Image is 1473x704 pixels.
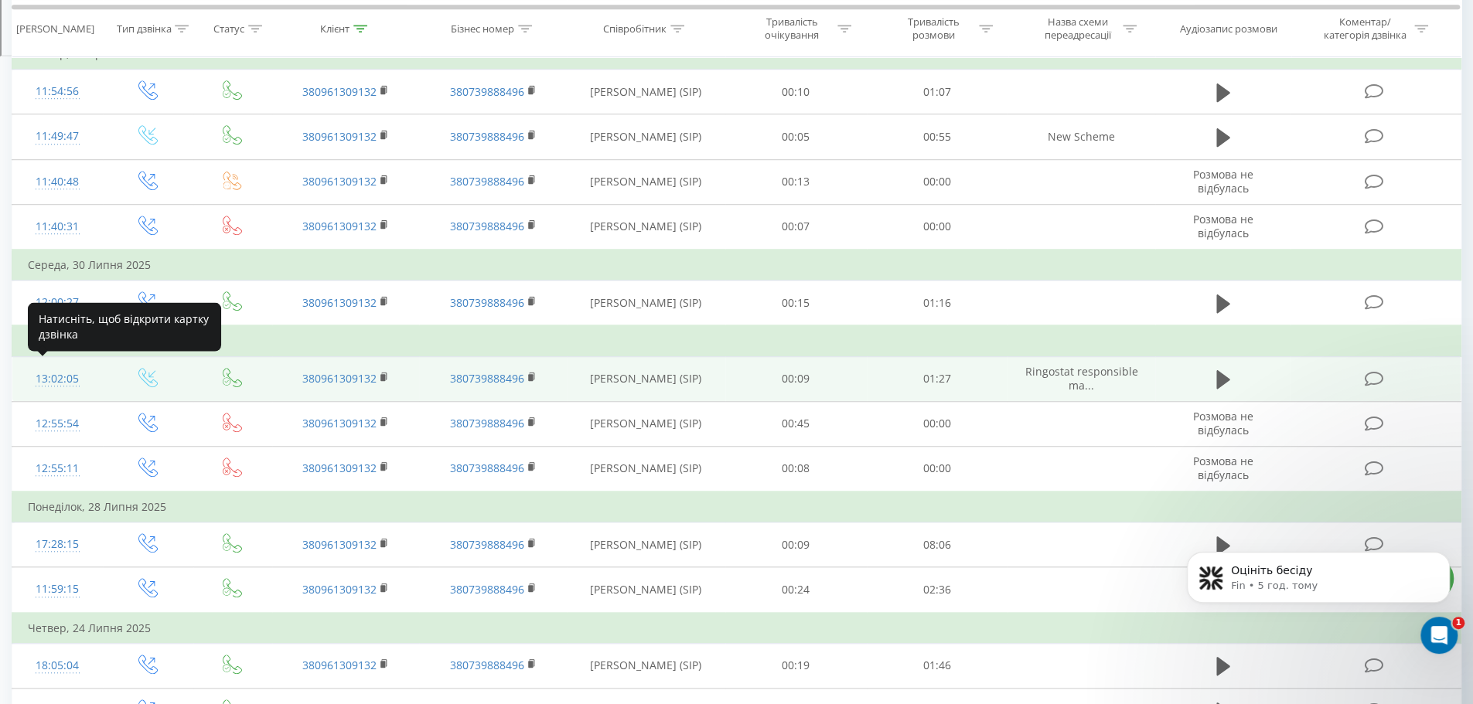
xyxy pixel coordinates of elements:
span: Розмова не відбулась [1193,454,1253,482]
td: 00:09 [725,356,867,401]
td: [PERSON_NAME] (SIP) [567,446,725,491]
a: 380961309132 [302,371,377,386]
a: 380961309132 [302,658,377,672]
iframe: Intercom live chat [1420,617,1458,654]
td: 00:07 [725,204,867,250]
td: [PERSON_NAME] (SIP) [567,281,725,326]
a: 380739888496 [450,582,524,597]
td: [PERSON_NAME] (SIP) [567,522,725,567]
a: 380739888496 [450,461,524,475]
div: 17:28:15 [28,529,87,559]
td: 00:15 [725,281,867,326]
div: [PERSON_NAME] [16,22,94,36]
a: 380739888496 [450,658,524,672]
a: 380739888496 [450,129,524,144]
td: 00:05 [725,114,867,159]
td: Четвер, 24 Липня 2025 [12,613,1461,644]
a: 380739888496 [450,416,524,430]
iframe: Intercom notifications повідомлення [1164,519,1473,662]
div: Співробітник [603,22,667,36]
td: Вівторок, 29 Липня 2025 [12,325,1461,356]
td: New Scheme [1008,114,1154,159]
span: Ringostat responsible ma... [1025,364,1138,393]
span: Розмова не відбулась [1193,212,1253,240]
td: [PERSON_NAME] (SIP) [567,643,725,688]
span: 1 [1452,617,1464,629]
td: 01:46 [867,643,1008,688]
a: 380961309132 [302,537,377,552]
td: 08:06 [867,522,1008,567]
td: 01:07 [867,70,1008,114]
td: 00:00 [867,446,1008,491]
div: 11:54:56 [28,77,87,107]
td: 00:08 [725,446,867,491]
td: [PERSON_NAME] (SIP) [567,159,725,204]
a: 380739888496 [450,295,524,310]
td: [PERSON_NAME] (SIP) [567,114,725,159]
td: [PERSON_NAME] (SIP) [567,356,725,401]
div: Статус [213,22,244,36]
div: Тривалість очікування [751,16,834,43]
td: [PERSON_NAME] (SIP) [567,204,725,250]
td: 00:13 [725,159,867,204]
div: Бізнес номер [451,22,514,36]
td: 00:10 [725,70,867,114]
div: 11:40:48 [28,167,87,197]
a: 380739888496 [450,84,524,99]
a: 380961309132 [302,461,377,475]
td: 00:09 [725,522,867,567]
td: 00:19 [725,643,867,688]
div: 12:55:11 [28,454,87,484]
td: 00:55 [867,114,1008,159]
a: 380739888496 [450,371,524,386]
div: 11:59:15 [28,574,87,604]
td: 01:27 [867,356,1008,401]
td: Понеділок, 28 Липня 2025 [12,491,1461,522]
a: 380739888496 [450,219,524,233]
td: 00:00 [867,204,1008,250]
div: 12:55:54 [28,409,87,439]
td: [PERSON_NAME] (SIP) [567,70,725,114]
div: Аудіозапис розмови [1179,22,1277,36]
a: 380961309132 [302,416,377,430]
a: 380961309132 [302,129,377,144]
span: Розмова не відбулась [1193,167,1253,196]
a: 380961309132 [302,219,377,233]
div: Тривалість розмови [892,16,975,43]
a: 380961309132 [302,582,377,597]
div: 11:49:47 [28,121,87,151]
a: 380961309132 [302,174,377,189]
div: Назва схеми переадресації [1036,16,1119,43]
span: Розмова не відбулась [1193,409,1253,437]
td: 00:24 [725,567,867,613]
td: 00:00 [867,159,1008,204]
td: Середа, 30 Липня 2025 [12,250,1461,281]
td: 01:16 [867,281,1008,326]
a: 380961309132 [302,84,377,99]
a: 380961309132 [302,295,377,310]
td: 00:00 [867,401,1008,446]
a: 380739888496 [450,537,524,552]
div: 11:40:31 [28,212,87,242]
div: Натисніть, щоб відкрити картку дзвінка [28,302,221,351]
td: 02:36 [867,567,1008,613]
div: 18:05:04 [28,651,87,681]
div: 12:00:27 [28,287,87,318]
td: [PERSON_NAME] (SIP) [567,567,725,613]
div: Коментар/категорія дзвінка [1320,16,1410,43]
div: Клієнт [320,22,349,36]
a: 380739888496 [450,174,524,189]
div: Тип дзвінка [116,22,171,36]
td: 00:45 [725,401,867,446]
td: [PERSON_NAME] (SIP) [567,401,725,446]
div: 13:02:05 [28,364,87,394]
